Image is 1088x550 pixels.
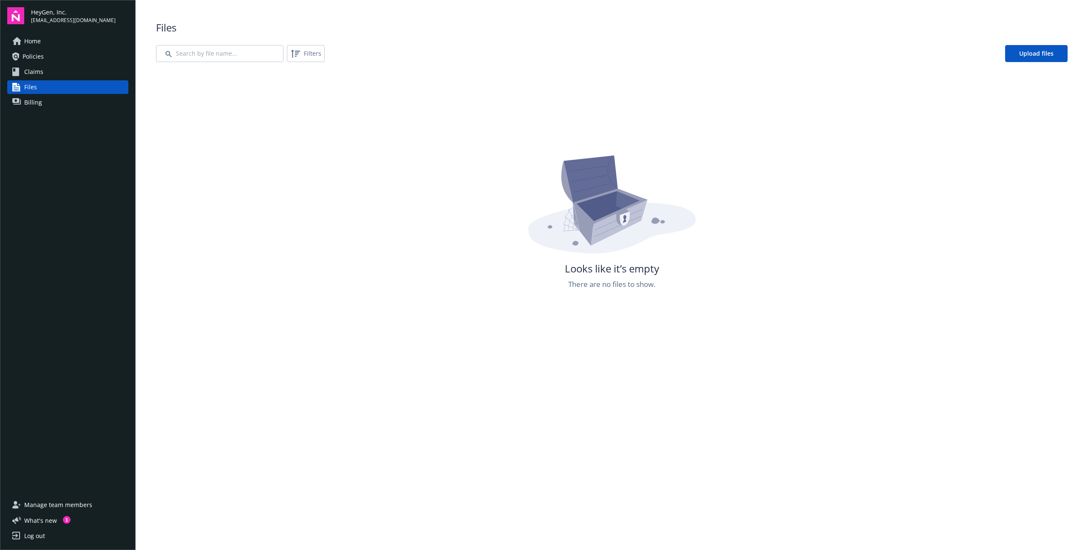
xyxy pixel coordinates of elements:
div: Log out [24,529,45,543]
span: Files [24,80,37,94]
a: Claims [7,65,128,79]
a: Manage team members [7,498,128,512]
span: Billing [24,96,42,109]
img: navigator-logo.svg [7,7,24,24]
span: Home [24,34,41,48]
span: Files [156,20,1068,35]
span: HeyGen, Inc. [31,8,116,17]
span: Looks like it’s empty [565,261,659,276]
button: What's new1 [7,516,71,525]
span: Claims [24,65,43,79]
span: Policies [23,50,44,63]
span: There are no files to show. [568,279,655,290]
a: Upload files [1005,45,1068,62]
span: Filters [304,49,321,58]
span: Manage team members [24,498,92,512]
span: Upload files [1019,49,1054,57]
button: Filters [287,45,325,62]
div: 1 [63,516,71,524]
span: [EMAIL_ADDRESS][DOMAIN_NAME] [31,17,116,24]
a: Files [7,80,128,94]
span: Filters [289,47,323,60]
input: Search by file name... [156,45,283,62]
span: What ' s new [24,516,57,525]
button: HeyGen, Inc.[EMAIL_ADDRESS][DOMAIN_NAME] [31,7,128,24]
a: Policies [7,50,128,63]
a: Billing [7,96,128,109]
a: Home [7,34,128,48]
